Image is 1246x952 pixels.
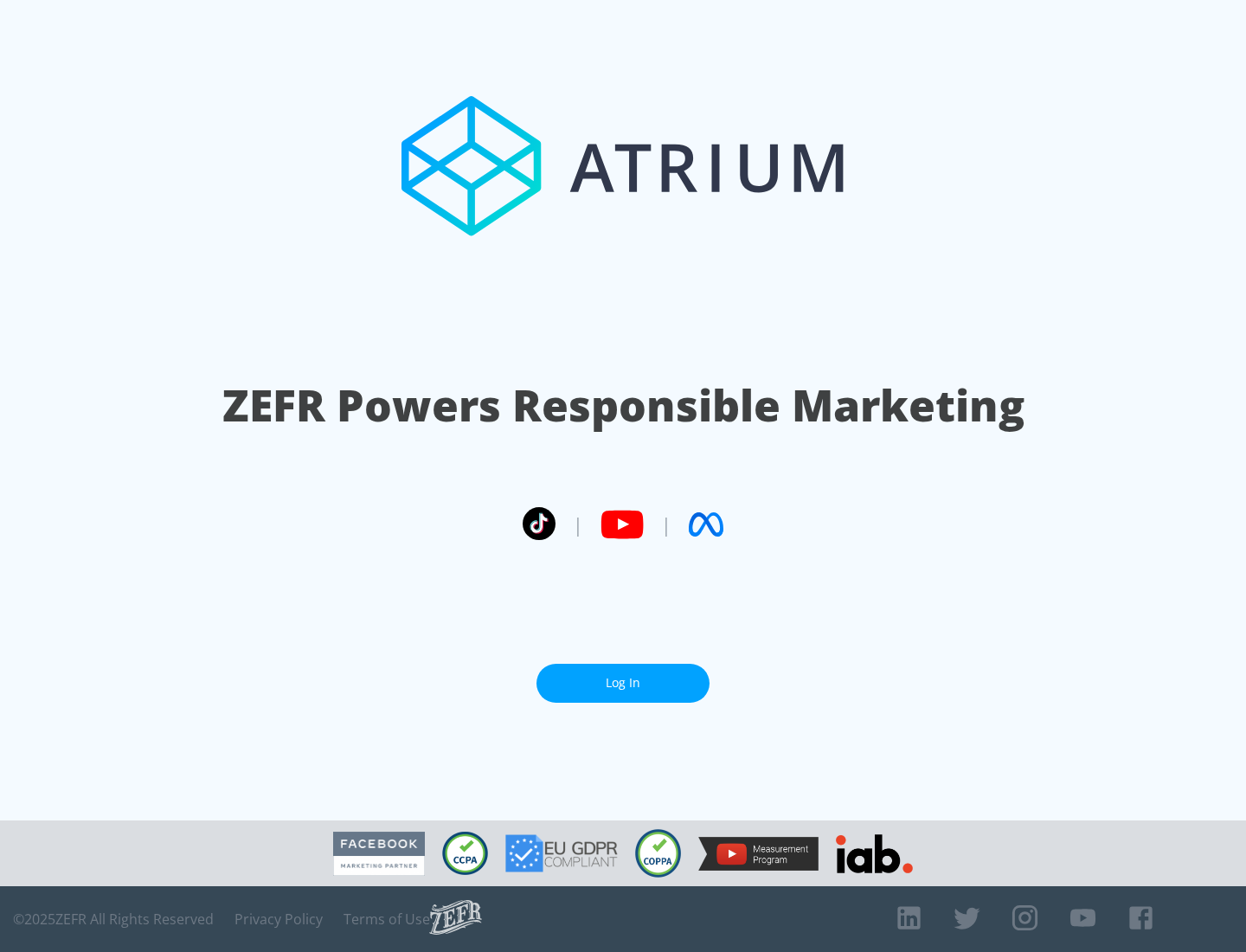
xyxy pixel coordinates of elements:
img: CCPA Compliant [442,832,488,875]
a: Terms of Use [344,910,430,928]
img: IAB [836,834,913,873]
span: © 2025 ZEFR All Rights Reserved [13,910,214,928]
a: Privacy Policy [234,910,323,928]
img: COPPA Compliant [635,829,681,878]
h1: ZEFR Powers Responsible Marketing [222,376,1024,435]
span: | [573,511,583,537]
span: | [661,511,671,537]
a: Log In [536,664,710,703]
img: YouTube Measurement Program [698,837,819,871]
img: GDPR Compliant [505,834,618,872]
img: Facebook Marketing Partner [333,832,425,876]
